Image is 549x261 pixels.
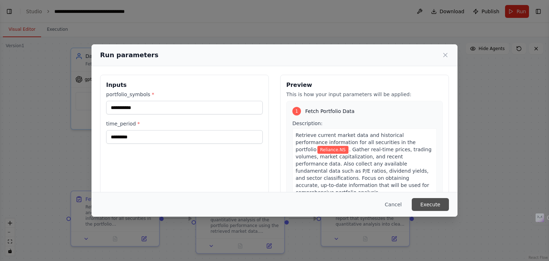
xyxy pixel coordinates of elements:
[292,120,322,126] span: Description:
[296,132,416,152] span: Retrieve current market data and historical performance information for all securities in the por...
[286,91,443,98] p: This is how your input parameters will be applied:
[379,198,407,211] button: Cancel
[100,50,158,60] h2: Run parameters
[292,107,301,115] div: 1
[106,91,263,98] label: portfolio_symbols
[317,146,348,154] span: Variable: portfolio_symbols
[106,120,263,127] label: time_period
[296,147,431,195] span: . Gather real-time prices, trading volumes, market capitalization, and recent performance data. A...
[305,108,355,115] span: Fetch Portfolio Data
[106,81,263,89] h3: Inputs
[412,198,449,211] button: Execute
[286,81,443,89] h3: Preview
